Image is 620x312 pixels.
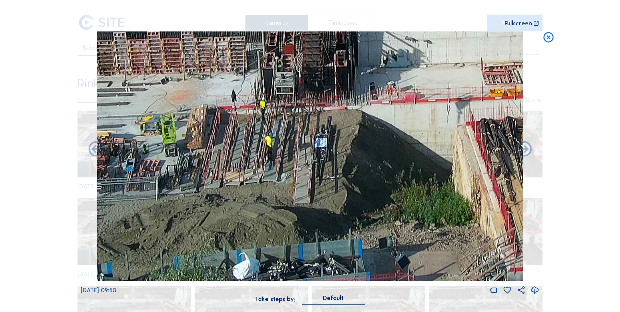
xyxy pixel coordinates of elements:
[97,31,523,281] img: Image
[505,20,532,27] div: Fullscreen
[302,295,365,304] div: Default
[323,295,344,301] div: Default
[81,286,116,294] span: [DATE] 09:50
[255,296,295,302] div: Take steps by:
[515,140,533,159] i: Back
[87,140,105,159] i: Forward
